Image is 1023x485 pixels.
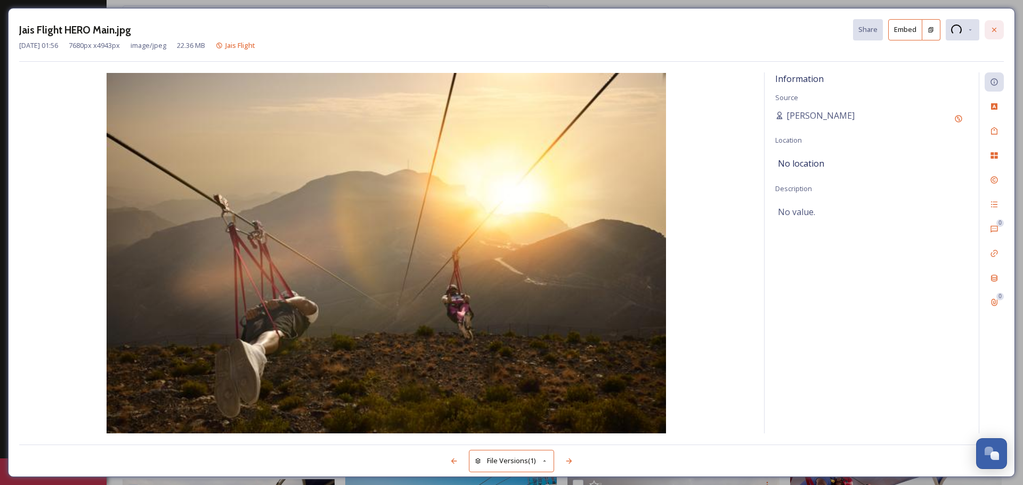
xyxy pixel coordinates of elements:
span: Information [775,73,824,85]
span: 7680 px x 4943 px [69,40,120,51]
span: 22.36 MB [177,40,205,51]
span: [DATE] 01:56 [19,40,58,51]
div: 0 [996,293,1004,300]
button: File Versions(1) [469,450,554,472]
span: Description [775,184,812,193]
span: Source [775,93,798,102]
button: Share [853,19,883,40]
div: 0 [996,219,1004,227]
span: [PERSON_NAME] [786,109,855,122]
span: image/jpeg [131,40,166,51]
span: No location [778,157,824,170]
button: Embed [888,19,922,40]
span: Location [775,135,802,145]
h3: Jais Flight HERO Main.jpg [19,22,131,38]
span: Jais Flight [225,40,255,50]
img: 04afb8a5-afd5-4fa5-805b-31eab7fbb53a.jpg [19,73,753,433]
span: No value. [778,205,815,218]
button: Open Chat [976,438,1007,469]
